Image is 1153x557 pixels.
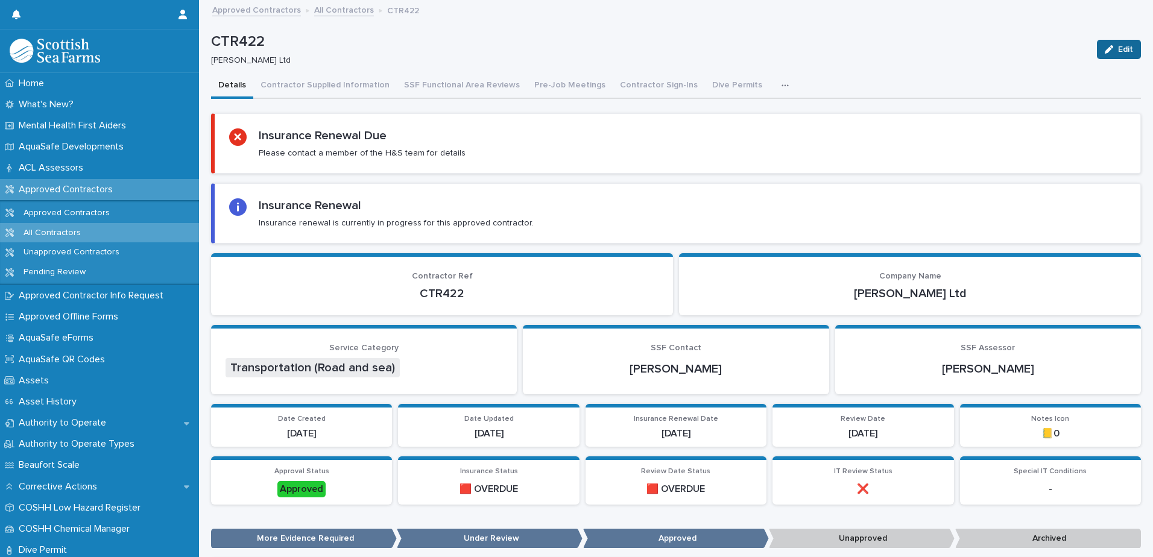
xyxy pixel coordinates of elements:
span: Approval Status [274,468,329,475]
p: [PERSON_NAME] [850,362,1126,376]
p: Asset History [14,396,86,408]
button: Pre-Job Meetings [527,74,613,99]
p: [DATE] [780,428,946,439]
span: Transportation (Road and sea) [226,358,400,377]
span: Contractor Ref [412,272,473,280]
p: ❌ [780,483,946,495]
span: Edit [1118,45,1133,54]
p: CTR422 [387,3,419,16]
p: Dive Permit [14,544,77,556]
p: Approved [583,529,769,549]
p: CTR422 [211,33,1087,51]
button: Contractor Sign-Ins [613,74,705,99]
p: [DATE] [593,428,759,439]
p: Home [14,78,54,89]
p: Mental Health First Aiders [14,120,136,131]
p: 🟥 OVERDUE [405,483,572,495]
p: Insurance renewal is currently in progress for this approved contractor. [259,218,534,228]
span: Service Category [329,344,399,352]
h2: Insurance Renewal Due [259,128,387,143]
p: [PERSON_NAME] Ltd [693,286,1126,301]
p: [PERSON_NAME] Ltd [211,55,1082,66]
span: Company Name [879,272,941,280]
p: [DATE] [218,428,385,439]
p: Under Review [397,529,583,549]
button: SSF Functional Area Reviews [397,74,527,99]
p: Unapproved Contractors [14,247,129,257]
p: All Contractors [14,228,90,238]
span: Insurance Status [460,468,518,475]
p: [DATE] [405,428,572,439]
p: Authority to Operate [14,417,116,429]
span: SSF Contact [651,344,701,352]
span: Review Date [841,415,885,423]
a: Approved Contractors [212,2,301,16]
p: ACL Assessors [14,162,93,174]
p: Assets [14,375,58,386]
p: Authority to Operate Types [14,438,144,450]
p: [PERSON_NAME] [537,362,814,376]
p: 📒0 [967,428,1134,439]
a: All Contractors [314,2,374,16]
p: Archived [955,529,1141,549]
p: AquaSafe eForms [14,332,103,344]
p: CTR422 [226,286,659,301]
h2: Insurance Renewal [259,198,361,213]
p: 🟥 OVERDUE [593,483,759,495]
p: COSHH Chemical Manager [14,523,139,535]
p: What's New? [14,99,83,110]
p: Approved Contractor Info Request [14,290,173,301]
p: COSHH Low Hazard Register [14,502,150,514]
span: Date Created [278,415,326,423]
p: Pending Review [14,267,95,277]
button: Details [211,74,253,99]
span: Insurance Renewal Date [634,415,718,423]
p: - [967,483,1134,495]
div: Approved [277,481,326,497]
button: Dive Permits [705,74,769,99]
p: Approved Offline Forms [14,311,128,323]
p: Corrective Actions [14,481,107,492]
p: More Evidence Required [211,529,397,549]
img: bPIBxiqnSb2ggTQWdOVV [10,39,100,63]
p: Approved Contractors [14,184,122,195]
p: Approved Contractors [14,208,119,218]
p: AquaSafe QR Codes [14,354,115,365]
span: IT Review Status [834,468,892,475]
p: Beaufort Scale [14,459,89,471]
span: Special IT Conditions [1014,468,1087,475]
span: Review Date Status [641,468,710,475]
span: SSF Assessor [961,344,1015,352]
span: Notes Icon [1031,415,1069,423]
p: Unapproved [769,529,955,549]
button: Contractor Supplied Information [253,74,397,99]
span: Date Updated [464,415,514,423]
p: AquaSafe Developments [14,141,133,153]
button: Edit [1097,40,1141,59]
p: Please contact a member of the H&S team for details [259,148,466,159]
